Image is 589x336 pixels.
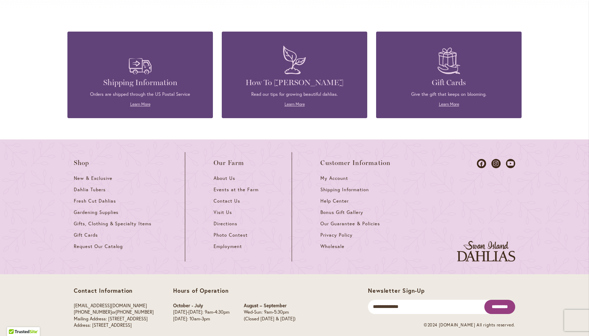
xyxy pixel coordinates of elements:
span: About Us [214,175,235,181]
p: [DATE]-[DATE]: 9am-4:30pm [173,309,230,316]
span: Directions [214,221,237,227]
p: Orders are shipped through the US Postal Service [78,91,202,98]
span: Our Guarantee & Policies [320,221,380,227]
span: My Account [320,175,348,181]
span: Dahlia Tubers [74,187,106,193]
span: New & Exclusive [74,175,112,181]
span: Gifts, Clothing & Specialty Items [74,221,152,227]
a: Learn More [285,101,305,107]
span: Employment [214,243,242,249]
h4: How To [PERSON_NAME] [232,78,357,88]
a: Learn More [130,101,150,107]
p: August – September [244,303,296,309]
span: Request Our Catalog [74,243,123,249]
a: [EMAIL_ADDRESS][DOMAIN_NAME] [74,303,147,309]
a: Learn More [439,101,459,107]
span: Events at the Farm [214,187,258,193]
span: Customer Information [320,159,391,166]
span: Newsletter Sign-Up [368,287,424,294]
span: Photo Contest [214,232,248,238]
span: Shop [74,159,89,166]
span: Shipping Information [320,187,369,193]
p: or Mailing Address: [STREET_ADDRESS] Address: [STREET_ADDRESS] [74,303,154,329]
span: Gift Cards [74,232,98,238]
span: Bonus Gift Gallery [320,209,363,215]
span: Wholesale [320,243,345,249]
span: Our Farm [214,159,244,166]
p: Contact Information [74,287,154,294]
p: Wed-Sun: 9am-5:30pm [244,309,296,316]
p: Give the gift that keeps on blooming. [387,91,511,98]
span: Contact Us [214,198,240,204]
span: Help Center [320,198,349,204]
h4: Shipping Information [78,78,202,88]
span: Privacy Policy [320,232,353,238]
a: Dahlias on Youtube [506,159,515,168]
p: Hours of Operation [173,287,296,294]
p: Read our tips for growing beautiful dahlias. [232,91,357,98]
a: Dahlias on Instagram [491,159,501,168]
a: [PHONE_NUMBER] [116,309,154,315]
a: [PHONE_NUMBER] [74,309,112,315]
h4: Gift Cards [387,78,511,88]
span: Fresh Cut Dahlias [74,198,116,204]
p: October - July [173,303,230,309]
span: Visit Us [214,209,232,215]
span: Gardening Supplies [74,209,119,215]
a: Dahlias on Facebook [477,159,486,168]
